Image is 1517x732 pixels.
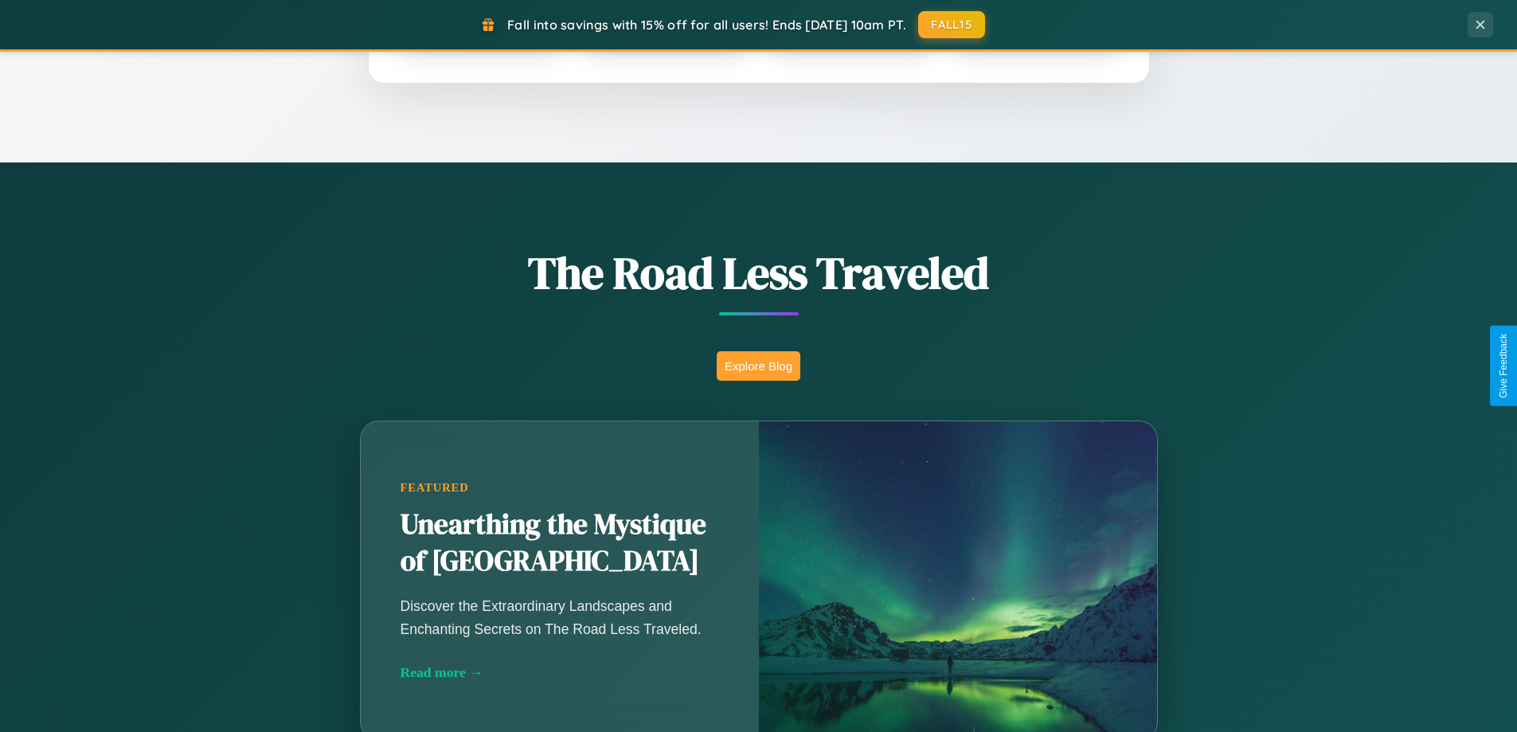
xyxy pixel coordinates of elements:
p: Discover the Extraordinary Landscapes and Enchanting Secrets on The Road Less Traveled. [401,595,719,640]
h1: The Road Less Traveled [281,242,1237,303]
div: Read more → [401,664,719,681]
button: FALL15 [918,11,985,38]
h2: Unearthing the Mystique of [GEOGRAPHIC_DATA] [401,507,719,580]
button: Explore Blog [717,351,800,381]
div: Featured [401,481,719,495]
div: Give Feedback [1498,334,1509,398]
span: Fall into savings with 15% off for all users! Ends [DATE] 10am PT. [507,17,906,33]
